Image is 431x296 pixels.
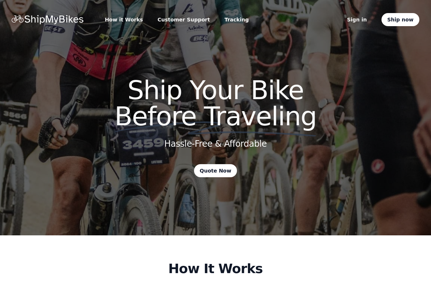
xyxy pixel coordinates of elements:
[155,15,213,25] a: Customer Support
[222,15,252,25] a: Tracking
[52,77,379,129] h1: Ship Your Bike
[344,15,370,25] a: Sign in
[194,164,237,177] a: Quote Now
[381,13,419,26] a: Ship now
[115,101,317,131] span: Before Traveling
[102,15,146,25] a: How it Works
[400,267,424,289] iframe: chat widget
[387,16,414,23] span: Ship now
[12,15,84,24] a: Home
[93,261,338,276] h2: How It Works
[164,138,267,150] h2: Hassle-Free & Affordable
